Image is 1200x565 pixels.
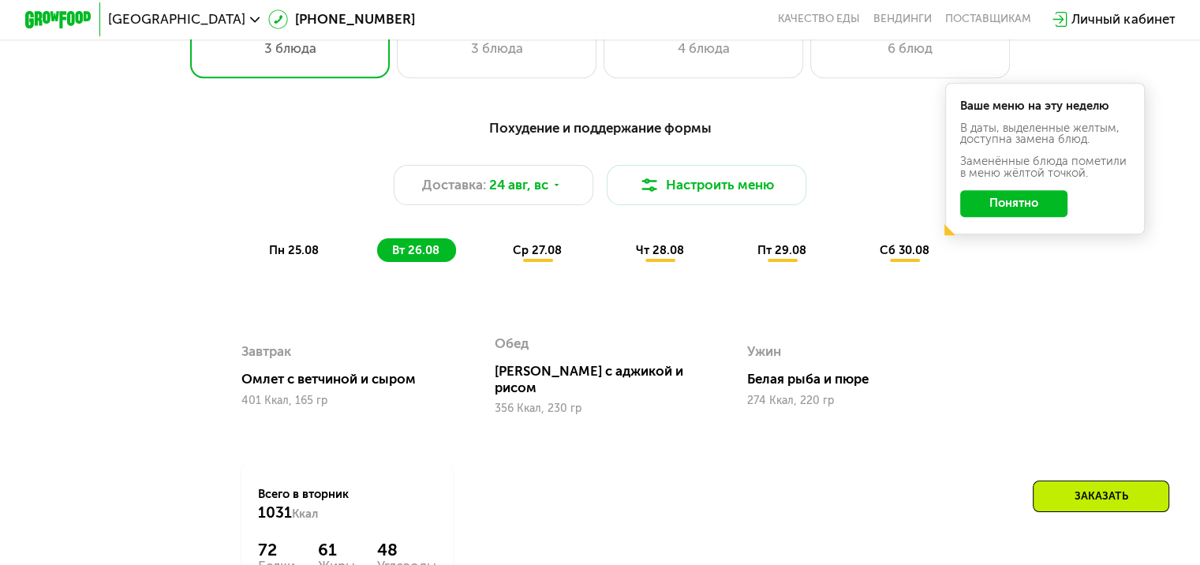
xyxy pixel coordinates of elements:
[241,484,291,509] div: Завтрак
[945,13,1031,26] div: поставщикам
[495,507,719,541] div: [PERSON_NAME] с аджикой и рисом
[747,515,971,532] div: Белая рыба и пюре
[241,515,465,532] div: Омлет с ветчиной и сыром
[268,9,415,29] a: [PHONE_NUMBER]
[757,243,806,257] span: пт 29.08
[960,122,1131,146] div: В даты, выделенные желтым, доступна замена блюд.
[241,539,453,552] div: 401 Ккал, 165 гр
[635,243,683,257] span: чт 28.08
[489,175,548,195] span: 24 авг, вс
[880,243,929,257] span: сб 30.08
[747,484,781,509] div: Ужин
[392,243,439,257] span: вт 26.08
[207,39,372,58] div: 3 блюда
[1033,481,1169,512] div: Заказать
[960,100,1131,112] div: Ваше меню на эту неделю
[414,39,579,58] div: 3 блюда
[107,118,1093,138] div: Похудение и поддержание формы
[960,190,1067,217] button: Понятно
[269,243,319,257] span: пн 25.08
[513,243,562,257] span: ср 27.08
[778,13,860,26] a: Качество еды
[108,13,245,26] span: [GEOGRAPHIC_DATA]
[828,39,993,58] div: 6 блюд
[1071,9,1175,29] div: Личный кабинет
[621,39,786,58] div: 4 блюда
[960,155,1131,179] div: Заменённые блюда пометили в меню жёлтой точкой.
[422,175,486,195] span: Доставка:
[607,165,807,205] button: Настроить меню
[495,476,529,501] div: Обед
[873,13,932,26] a: Вендинги
[495,547,706,559] div: 356 Ккал, 230 гр
[747,539,959,552] div: 274 Ккал, 220 гр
